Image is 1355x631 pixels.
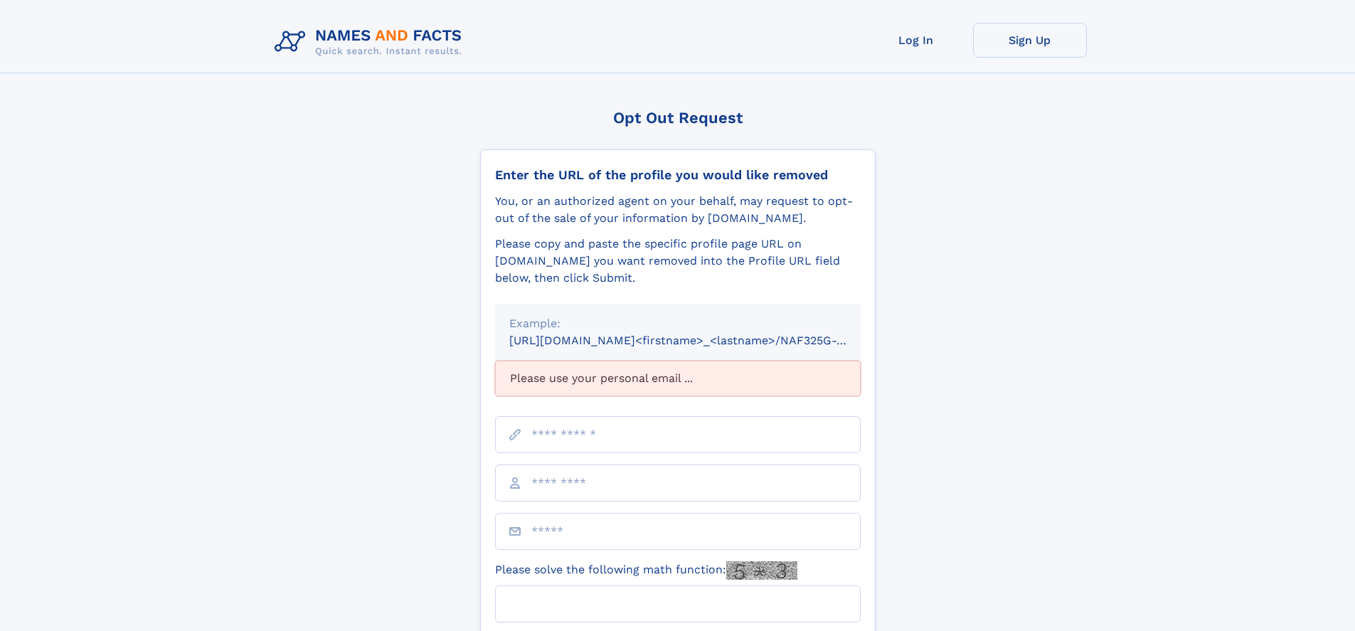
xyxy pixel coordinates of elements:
a: Log In [859,23,973,58]
div: Please use your personal email ... [495,361,861,396]
div: You, or an authorized agent on your behalf, may request to opt-out of the sale of your informatio... [495,193,861,227]
div: Example: [509,315,846,332]
div: Opt Out Request [480,109,876,127]
small: [URL][DOMAIN_NAME]<firstname>_<lastname>/NAF325G-xxxxxxxx [509,334,888,347]
img: Logo Names and Facts [269,23,474,61]
label: Please solve the following math function: [495,561,797,580]
a: Sign Up [973,23,1087,58]
div: Please copy and paste the specific profile page URL on [DOMAIN_NAME] you want removed into the Pr... [495,235,861,287]
div: Enter the URL of the profile you would like removed [495,167,861,183]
